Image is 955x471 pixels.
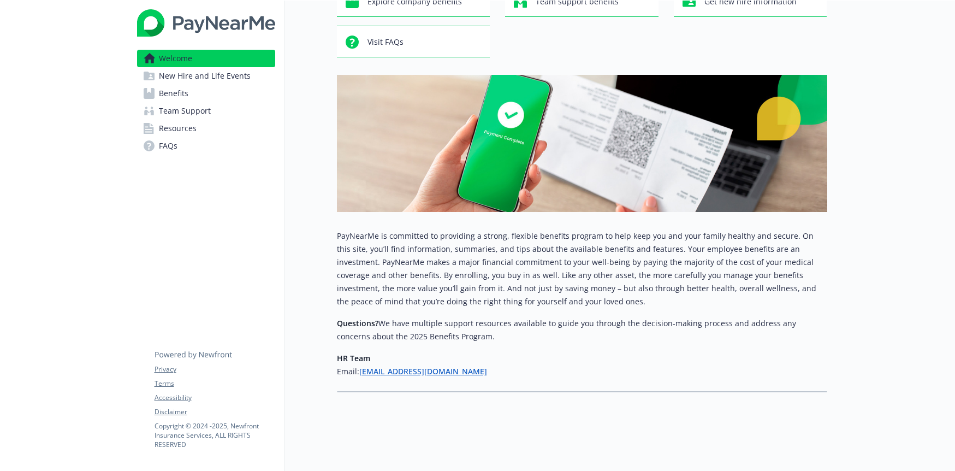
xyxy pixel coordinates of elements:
[155,393,275,403] a: Accessibility
[337,365,827,378] h6: Email:
[137,67,275,85] a: New Hire and Life Events
[137,102,275,120] a: Team Support
[337,353,370,363] strong: HR Team
[155,379,275,388] a: Terms
[155,421,275,449] p: Copyright © 2024 - 2025 , Newfront Insurance Services, ALL RIGHTS RESERVED
[367,32,404,52] span: Visit FAQs
[159,50,192,67] span: Welcome
[337,229,827,308] p: PayNearMe is committed to providing a strong, flexible benefits program to help keep you and your...
[159,67,251,85] span: New Hire and Life Events
[337,75,827,212] img: overview page banner
[155,364,275,374] a: Privacy
[159,137,177,155] span: FAQs
[337,317,827,343] p: We have multiple support resources available to guide you through the decision-making process and...
[137,50,275,67] a: Welcome
[337,26,490,57] button: Visit FAQs
[137,120,275,137] a: Resources
[159,85,188,102] span: Benefits
[155,407,275,417] a: Disclaimer
[359,366,487,376] a: [EMAIL_ADDRESS][DOMAIN_NAME]
[137,137,275,155] a: FAQs
[137,85,275,102] a: Benefits
[159,102,211,120] span: Team Support
[337,318,378,328] strong: Questions?
[159,120,197,137] span: Resources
